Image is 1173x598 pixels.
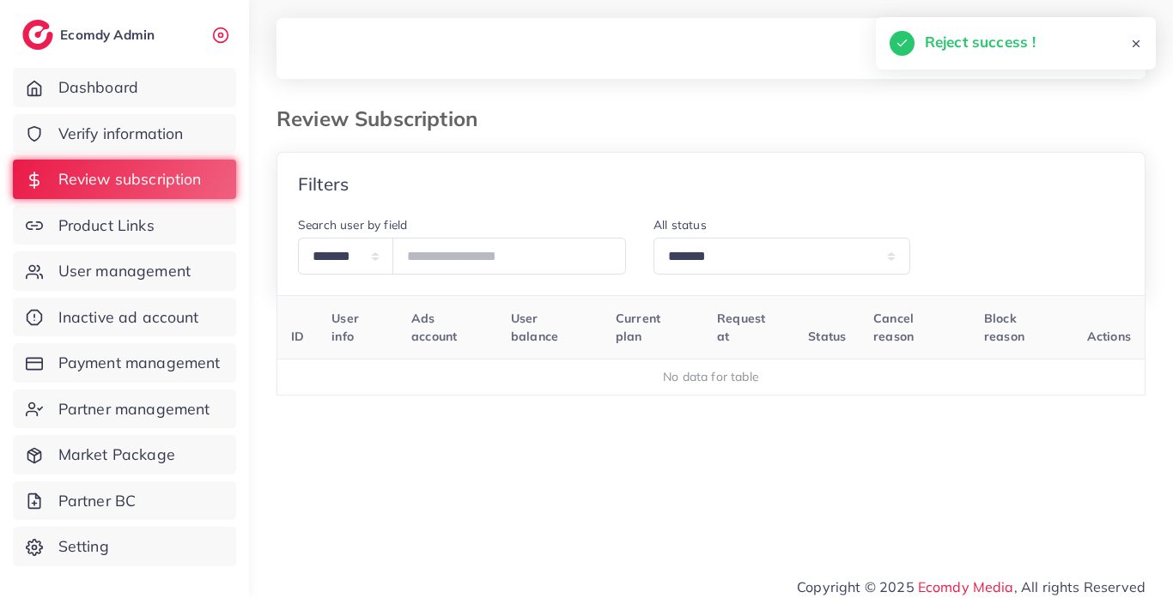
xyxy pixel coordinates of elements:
span: Payment management [58,352,221,374]
span: Ads account [411,311,457,343]
a: Setting [13,527,236,566]
a: Payment management [13,343,236,383]
span: Actions [1087,329,1131,344]
div: No data for table [287,368,1136,385]
span: Current plan [616,311,660,343]
h2: Ecomdy Admin [60,27,159,43]
label: Search user by field [298,216,407,233]
span: Partner management [58,398,210,420]
a: Inactive ad account [13,298,236,337]
a: Review subscription [13,160,236,199]
span: Cancel reason [873,311,914,343]
span: , All rights Reserved [1014,577,1146,597]
span: Request at [717,311,765,343]
h3: Review Subscription [277,106,491,131]
span: Review subscription [58,168,202,190]
span: User management [58,260,191,282]
a: Market Package [13,435,236,474]
a: logoEcomdy Admin [22,20,159,50]
span: Setting [58,535,109,558]
label: All status [653,216,707,233]
span: User info [331,311,359,343]
h5: Reject success ! [925,31,1036,53]
span: Copyright © 2025 [797,577,1146,597]
span: Market Package [58,444,175,466]
span: Status [808,329,846,344]
span: Verify information [58,123,184,145]
span: ID [291,329,304,344]
a: Dashboard [13,68,236,107]
span: Block reason [984,311,1024,343]
h4: Filters [298,173,349,195]
span: User balance [511,311,558,343]
a: Partner BC [13,481,236,521]
span: Inactive ad account [58,306,199,329]
span: Partner BC [58,490,137,512]
a: Ecomdy Media [918,578,1014,595]
span: Dashboard [58,76,138,99]
img: logo [22,20,53,50]
span: Product Links [58,214,155,237]
a: Product Links [13,206,236,245]
a: User management [13,251,236,291]
a: Verify information [13,114,236,154]
a: Partner management [13,390,236,429]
